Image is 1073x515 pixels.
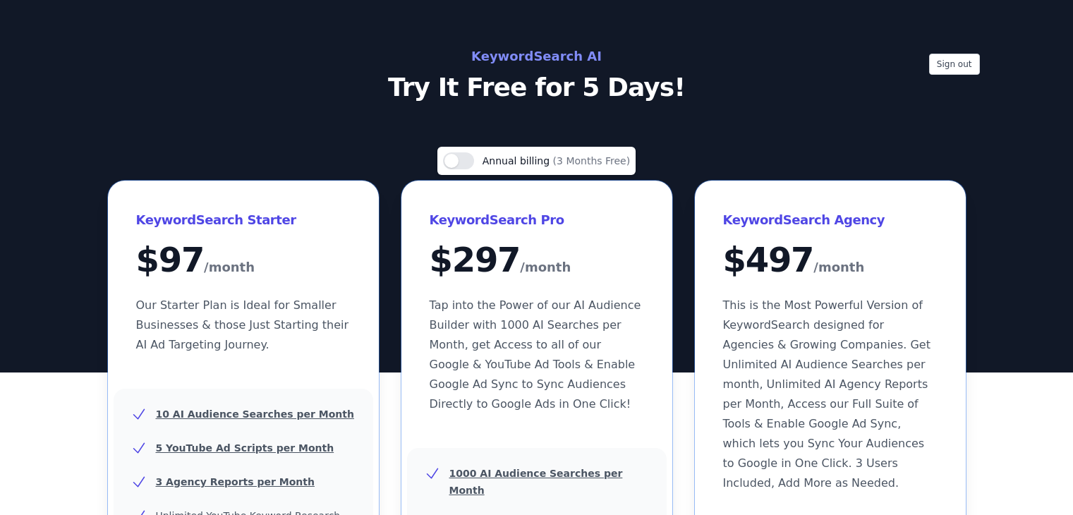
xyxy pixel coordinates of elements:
p: Try It Free for 5 Days! [221,73,853,102]
h3: KeywordSearch Pro [430,209,644,231]
div: $ 497 [723,243,938,279]
span: Annual billing [483,155,553,166]
u: 1000 AI Audience Searches per Month [449,468,623,496]
span: /month [520,256,571,279]
span: Tap into the Power of our AI Audience Builder with 1000 AI Searches per Month, get Access to all ... [430,298,641,411]
u: 10 AI Audience Searches per Month [156,408,354,420]
span: Our Starter Plan is Ideal for Smaller Businesses & those Just Starting their AI Ad Targeting Jour... [136,298,349,351]
div: $ 97 [136,243,351,279]
span: /month [813,256,864,279]
div: $ 297 [430,243,644,279]
button: Sign out [929,54,980,75]
h3: KeywordSearch Starter [136,209,351,231]
span: This is the Most Powerful Version of KeywordSearch designed for Agencies & Growing Companies. Get... [723,298,930,490]
span: (3 Months Free) [553,155,631,166]
span: /month [204,256,255,279]
u: 5 YouTube Ad Scripts per Month [156,442,334,454]
h2: KeywordSearch AI [221,45,853,68]
u: 3 Agency Reports per Month [156,476,315,487]
h3: KeywordSearch Agency [723,209,938,231]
